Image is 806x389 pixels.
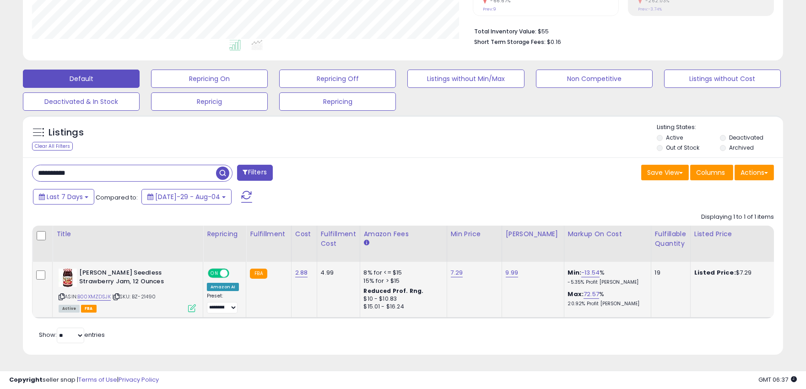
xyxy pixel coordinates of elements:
div: Preset: [207,293,239,313]
span: OFF [228,270,243,277]
div: $10 - $10.83 [364,295,440,303]
button: [DATE]-29 - Aug-04 [141,189,232,205]
button: Repricing [279,92,396,111]
div: seller snap | | [9,376,159,384]
span: Last 7 Days [47,192,83,201]
li: $55 [474,25,767,36]
div: 4.99 [321,269,353,277]
b: Listed Price: [694,268,736,277]
button: Columns [690,165,733,180]
button: Filters [237,165,273,181]
strong: Copyright [9,375,43,384]
div: % [568,290,644,307]
div: 15% for > $15 [364,277,440,285]
img: 510t0FYdHmL._SL40_.jpg [59,269,77,287]
a: 9.99 [506,268,519,277]
div: [PERSON_NAME] [506,229,560,239]
div: Cost [295,229,313,239]
div: $7.29 [694,269,770,277]
small: Amazon Fees. [364,239,369,247]
b: Min: [568,268,582,277]
b: Total Inventory Value: [474,27,536,35]
div: Fulfillment [250,229,287,239]
a: -13.54 [581,268,600,277]
a: Privacy Policy [119,375,159,384]
b: Reduced Prof. Rng. [364,287,424,295]
span: $0.16 [547,38,561,46]
a: 2.88 [295,268,308,277]
div: $15.01 - $16.24 [364,303,440,311]
div: Listed Price [694,229,774,239]
button: Listings without Cost [664,70,781,88]
span: Columns [696,168,725,177]
div: % [568,269,644,286]
div: ASIN: [59,269,196,311]
label: Archived [729,144,754,151]
span: All listings currently available for purchase on Amazon [59,305,80,313]
span: 2025-08-12 06:37 GMT [758,375,797,384]
th: The percentage added to the cost of goods (COGS) that forms the calculator for Min & Max prices. [564,226,651,262]
button: Default [23,70,140,88]
button: Deactivated & In Stock [23,92,140,111]
div: Min Price [451,229,498,239]
div: Fulfillable Quantity [655,229,687,249]
button: Save View [641,165,689,180]
span: [DATE]-29 - Aug-04 [155,192,220,201]
small: Prev: 9 [483,6,496,12]
div: 19 [655,269,683,277]
p: 20.92% Profit [PERSON_NAME] [568,301,644,307]
a: B00XMZDSJK [77,293,111,301]
div: Title [56,229,199,239]
button: Repricing Off [279,70,396,88]
button: Listings without Min/Max [407,70,524,88]
span: | SKU: BZ-21490 [112,293,156,300]
span: Compared to: [96,193,138,202]
b: Max: [568,290,584,298]
b: [PERSON_NAME] Seedless Strawberry Jam, 12 Ounces [79,269,190,288]
a: 72.57 [584,290,599,299]
div: Clear All Filters [32,142,73,151]
p: Listing States: [657,123,783,132]
h5: Listings [49,126,84,139]
label: Deactivated [729,134,763,141]
div: Amazon Fees [364,229,443,239]
div: Markup on Cost [568,229,647,239]
b: Short Term Storage Fees: [474,38,546,46]
button: Actions [735,165,774,180]
label: Active [666,134,683,141]
div: Displaying 1 to 1 of 1 items [701,213,774,222]
button: Repricig [151,92,268,111]
span: Show: entries [39,330,105,339]
button: Repricing On [151,70,268,88]
button: Non Competitive [536,70,653,88]
small: Prev: -3.74% [638,6,662,12]
div: Repricing [207,229,242,239]
p: -5.35% Profit [PERSON_NAME] [568,279,644,286]
div: Amazon AI [207,283,239,291]
a: Terms of Use [78,375,117,384]
label: Out of Stock [666,144,699,151]
span: ON [209,270,220,277]
span: FBA [81,305,97,313]
small: FBA [250,269,267,279]
a: 7.29 [451,268,463,277]
div: 8% for <= $15 [364,269,440,277]
div: Fulfillment Cost [321,229,356,249]
button: Last 7 Days [33,189,94,205]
